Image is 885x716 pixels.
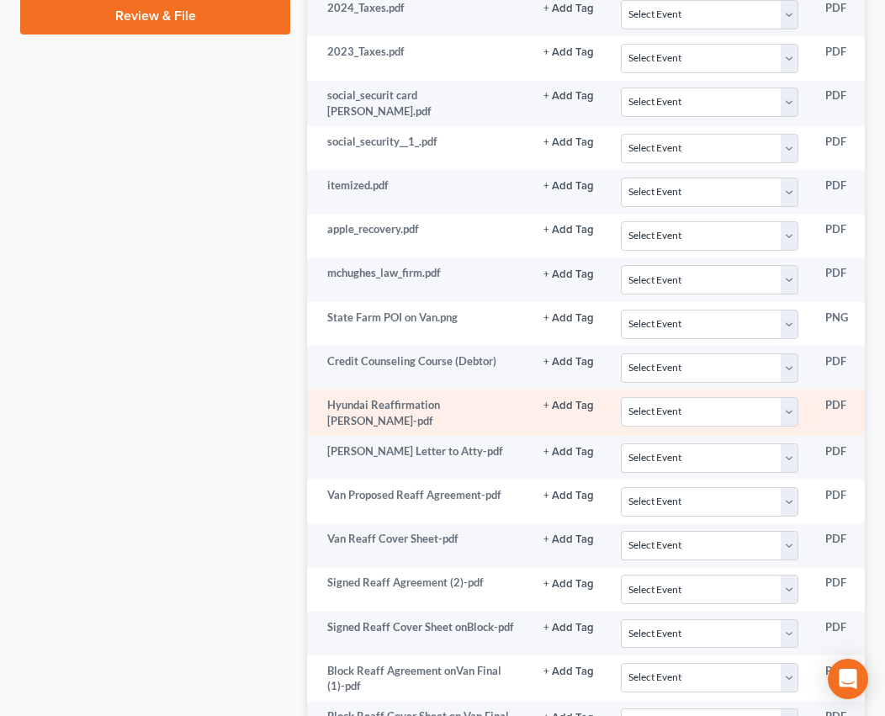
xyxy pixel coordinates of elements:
[307,480,530,523] td: Van Proposed Reaff Agreement-pdf
[543,447,594,458] button: + Add Tag
[543,534,594,545] button: + Add Tag
[543,666,594,677] button: + Add Tag
[543,47,594,58] button: + Add Tag
[307,436,530,480] td: [PERSON_NAME] Letter to Atty-pdf
[543,44,594,60] a: + Add Tag
[307,346,530,390] td: Credit Counseling Course (Debtor)
[543,397,594,413] a: + Add Tag
[543,353,594,369] a: + Add Tag
[543,531,594,547] a: + Add Tag
[543,623,594,634] button: + Add Tag
[307,655,530,702] td: Block Reaff Agreement onVan Final (1)-pdf
[307,258,530,302] td: mchughes_law_firm.pdf
[543,487,594,503] a: + Add Tag
[543,265,594,281] a: + Add Tag
[543,91,594,102] button: + Add Tag
[543,663,594,679] a: + Add Tag
[543,134,594,150] a: + Add Tag
[543,491,594,501] button: + Add Tag
[307,568,530,612] td: Signed Reaff Agreement (2)-pdf
[307,36,530,80] td: 2023_Taxes.pdf
[307,81,530,127] td: social_securit card [PERSON_NAME].pdf
[543,575,594,591] a: + Add Tag
[543,400,594,411] button: + Add Tag
[543,181,594,192] button: + Add Tag
[543,619,594,635] a: + Add Tag
[828,659,868,699] div: Open Intercom Messenger
[543,357,594,368] button: + Add Tag
[543,178,594,194] a: + Add Tag
[543,137,594,148] button: + Add Tag
[307,612,530,655] td: Signed Reaff Cover Sheet onBlock-pdf
[307,126,530,170] td: social_security__1_.pdf
[543,269,594,280] button: + Add Tag
[543,221,594,237] a: + Add Tag
[543,579,594,590] button: + Add Tag
[543,443,594,459] a: + Add Tag
[543,313,594,324] button: + Add Tag
[543,310,594,326] a: + Add Tag
[543,225,594,236] button: + Add Tag
[543,3,594,14] button: + Add Tag
[543,88,594,103] a: + Add Tag
[307,215,530,258] td: apple_recovery.pdf
[307,523,530,567] td: Van Reaff Cover Sheet-pdf
[307,170,530,214] td: itemized.pdf
[307,390,530,436] td: Hyundai Reaffirmation [PERSON_NAME]-pdf
[307,302,530,346] td: State Farm POI on Van.png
